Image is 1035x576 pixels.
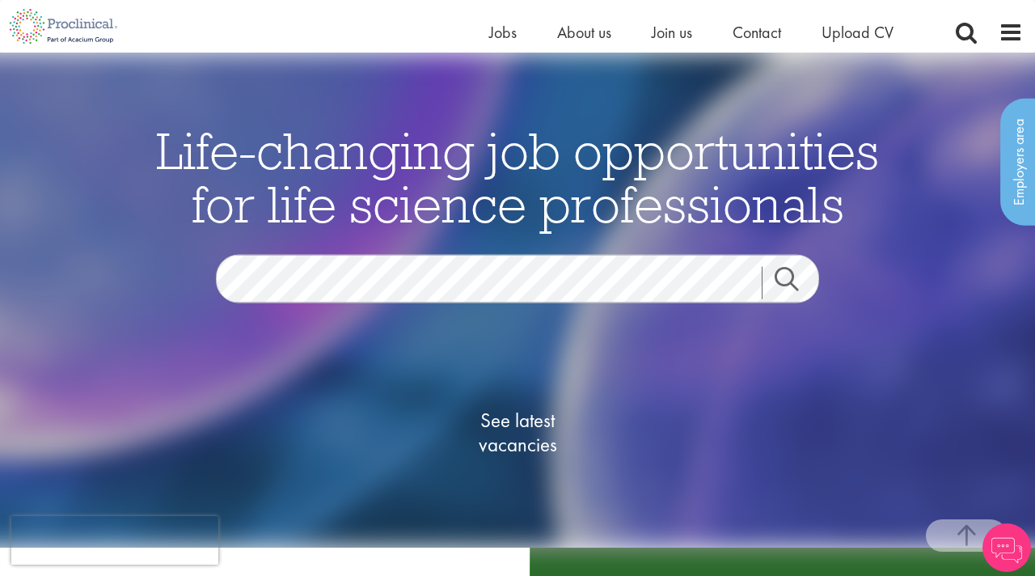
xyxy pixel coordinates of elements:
iframe: reCAPTCHA [11,516,218,565]
a: Job search submit button [762,266,831,299]
span: Life-changing job opportunities for life science professionals [156,117,879,235]
span: See latest vacancies [437,408,598,456]
a: Contact [733,22,781,43]
a: About us [557,22,611,43]
img: Chatbot [982,523,1031,572]
a: Join us [652,22,692,43]
a: Upload CV [822,22,893,43]
a: See latestvacancies [437,343,598,521]
a: Jobs [489,22,517,43]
